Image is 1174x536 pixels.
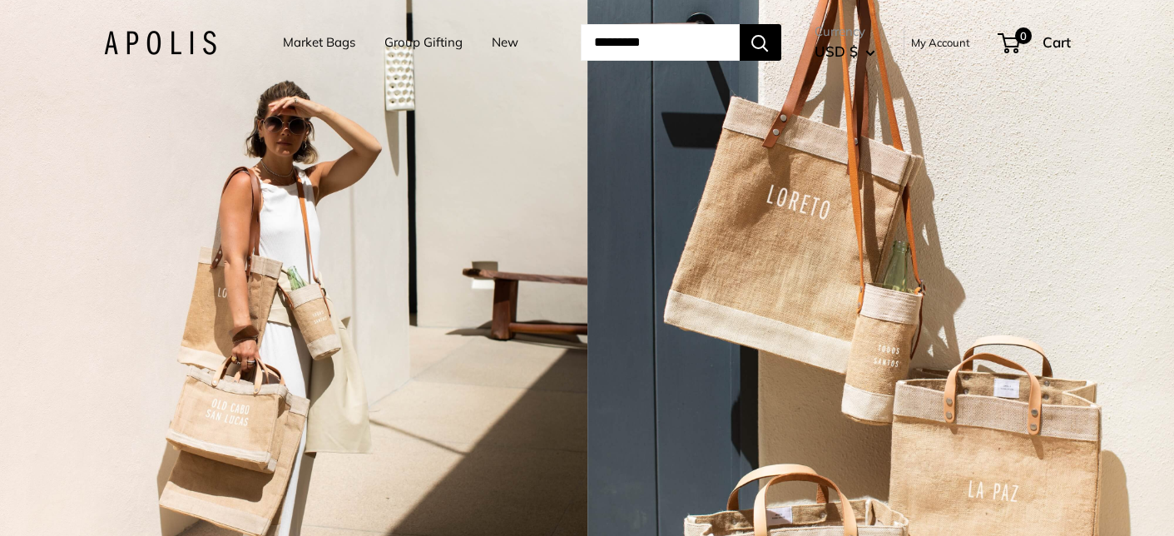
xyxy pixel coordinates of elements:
button: USD $ [815,38,875,65]
a: Market Bags [283,31,355,54]
a: My Account [911,32,970,52]
a: Group Gifting [384,31,463,54]
input: Search... [581,24,740,61]
img: Apolis [104,31,216,55]
span: Cart [1043,33,1071,51]
a: New [492,31,518,54]
span: Currency [815,20,875,43]
button: Search [740,24,781,61]
span: USD $ [815,42,858,60]
span: 0 [1014,27,1031,44]
a: 0 Cart [999,29,1071,56]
